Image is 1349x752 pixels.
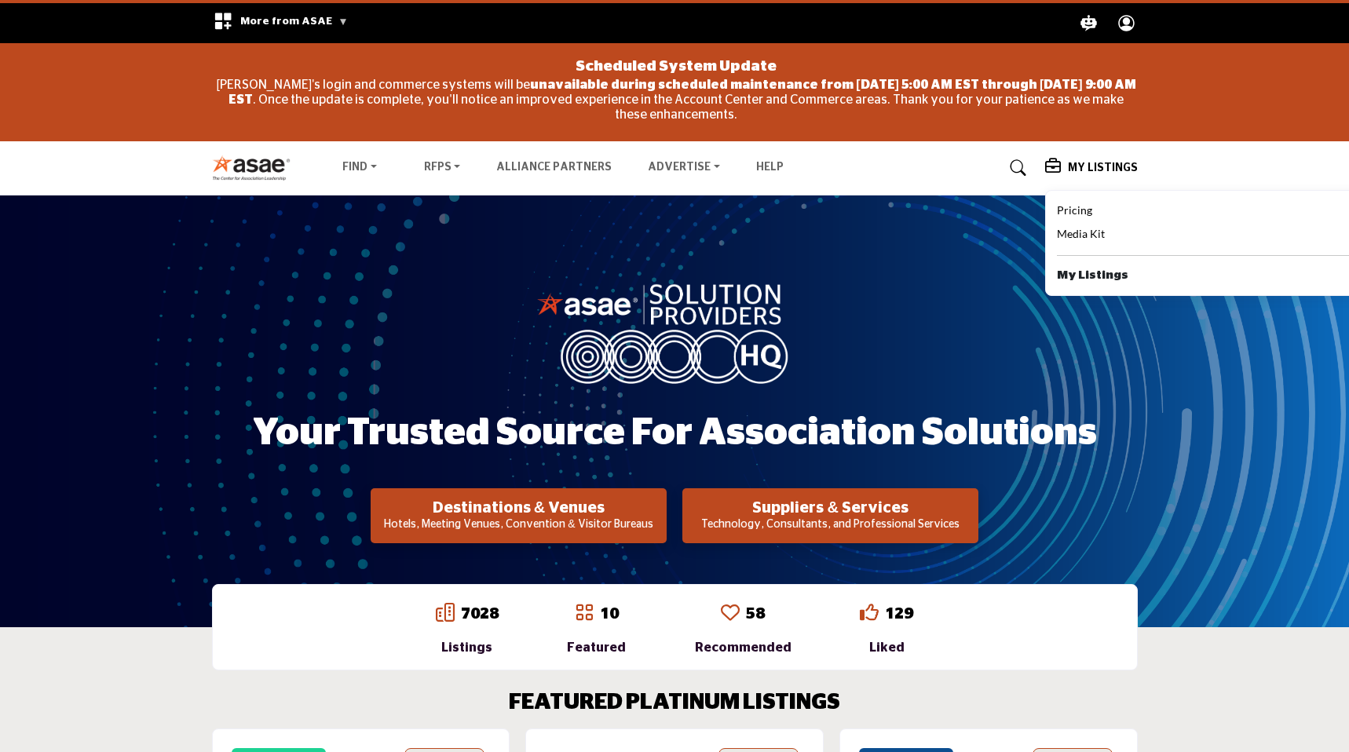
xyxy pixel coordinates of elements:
[687,498,974,517] h2: Suppliers & Services
[1057,225,1105,244] a: Media Kit
[756,162,784,173] a: Help
[860,603,879,622] i: Go to Liked
[228,78,1135,106] strong: unavailable during scheduled maintenance from [DATE] 5:00 AM EST through [DATE] 9:00 AM EST
[436,638,499,657] div: Listings
[1068,161,1138,175] h5: My Listings
[575,603,594,625] a: Go to Featured
[537,280,812,384] img: image
[253,409,1097,458] h1: Your Trusted Source for Association Solutions
[885,606,913,622] a: 129
[216,51,1136,78] div: Scheduled System Update
[567,638,626,657] div: Featured
[496,162,612,173] a: Alliance Partners
[860,638,913,657] div: Liked
[1057,203,1092,217] span: Pricing
[331,157,388,179] a: Find
[371,488,667,543] button: Destinations & Venues Hotels, Meeting Venues, Convention & Visitor Bureaus
[203,3,358,43] div: More from ASAE
[461,606,499,622] a: 7028
[413,157,472,179] a: RFPs
[695,638,791,657] div: Recommended
[600,606,619,622] a: 10
[240,16,348,27] span: More from ASAE
[375,498,662,517] h2: Destinations & Venues
[216,78,1136,123] p: [PERSON_NAME]'s login and commerce systems will be . Once the update is complete, you'll notice a...
[509,690,840,717] h2: FEATURED PLATINUM LISTINGS
[746,606,765,622] a: 58
[1057,227,1105,240] span: Media Kit
[212,155,299,181] img: Site Logo
[1045,159,1138,177] div: My Listings
[995,155,1036,181] a: Search
[687,517,974,533] p: Technology, Consultants, and Professional Services
[375,517,662,533] p: Hotels, Meeting Venues, Convention & Visitor Bureaus
[637,157,731,179] a: Advertise
[682,488,978,543] button: Suppliers & Services Technology, Consultants, and Professional Services
[721,603,740,625] a: Go to Recommended
[1057,267,1128,285] b: My Listings
[1057,202,1092,221] a: Pricing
